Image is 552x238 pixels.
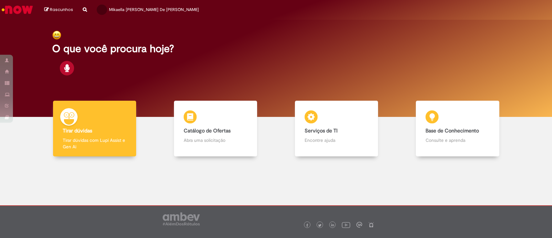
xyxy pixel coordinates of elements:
[397,101,518,157] a: Base de Conhecimento Consulte e aprenda
[50,6,73,13] span: Rascunhos
[331,223,334,227] img: logo_footer_linkedin.png
[318,224,321,227] img: logo_footer_twitter.png
[276,101,397,157] a: Serviços de TI Encontre ajuda
[426,137,489,143] p: Consulte e aprenda
[52,43,500,54] h2: O que você procura hoje?
[368,222,374,228] img: logo_footer_naosei.png
[306,224,309,227] img: logo_footer_facebook.png
[44,7,73,13] a: Rascunhos
[184,128,231,134] b: Catálogo de Ofertas
[426,128,479,134] b: Base de Conhecimento
[356,222,362,228] img: logo_footer_workplace.png
[63,137,126,150] p: Tirar dúvidas com Lupi Assist e Gen Ai
[163,212,200,225] img: logo_footer_ambev_rotulo_gray.png
[63,128,92,134] b: Tirar dúvidas
[109,7,199,12] span: Mikaella [PERSON_NAME] De [PERSON_NAME]
[52,30,61,40] img: happy-face.png
[342,221,350,229] img: logo_footer_youtube.png
[305,128,338,134] b: Serviços de TI
[305,137,368,143] p: Encontre ajuda
[1,3,34,16] img: ServiceNow
[184,137,247,143] p: Abra uma solicitação
[34,101,155,157] a: Tirar dúvidas Tirar dúvidas com Lupi Assist e Gen Ai
[155,101,276,157] a: Catálogo de Ofertas Abra uma solicitação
